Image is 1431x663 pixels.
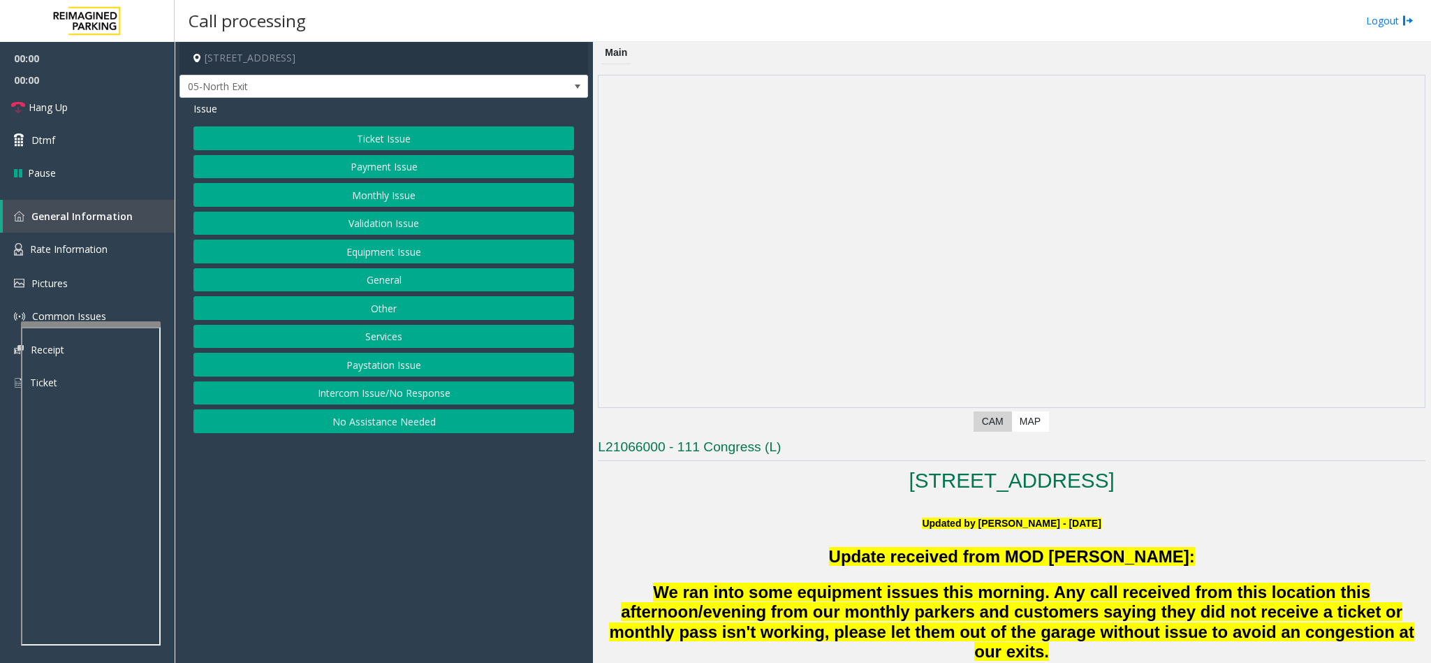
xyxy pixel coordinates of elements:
[14,279,24,288] img: 'icon'
[14,311,25,322] img: 'icon'
[1402,13,1414,28] img: logout
[974,411,1012,432] label: CAM
[180,75,506,98] span: 05-North Exit
[32,309,106,323] span: Common Issues
[609,583,1414,661] span: We ran into some equipment issues this morning. Any call received from this location this afterno...
[31,210,133,223] span: General Information
[31,133,55,147] span: Dtmf
[922,518,1101,529] font: Updated by [PERSON_NAME] - [DATE]
[14,243,23,256] img: 'icon'
[193,353,574,377] button: Paystation Issue
[193,183,574,207] button: Monthly Issue
[193,296,574,320] button: Other
[179,42,588,75] h4: [STREET_ADDRESS]
[1366,13,1414,28] a: Logout
[193,212,574,235] button: Validation Issue
[3,200,175,233] a: General Information
[909,469,1115,492] a: [STREET_ADDRESS]
[14,377,23,389] img: 'icon'
[182,3,313,38] h3: Call processing
[14,211,24,221] img: 'icon'
[193,101,217,116] span: Issue
[193,126,574,150] button: Ticket Issue
[601,42,631,64] div: Main
[193,409,574,433] button: No Assistance Needed
[193,381,574,405] button: Intercom Issue/No Response
[193,240,574,263] button: Equipment Issue
[29,100,68,115] span: Hang Up
[598,438,1425,461] h3: L21066000 - 111 Congress (L)
[14,345,24,354] img: 'icon'
[31,277,68,290] span: Pictures
[28,166,56,180] span: Pause
[193,268,574,292] button: General
[193,155,574,179] button: Payment Issue
[30,242,108,256] span: Rate Information
[1011,411,1049,432] label: Map
[193,325,574,349] button: Services
[829,547,1195,566] span: Update received from MOD [PERSON_NAME]:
